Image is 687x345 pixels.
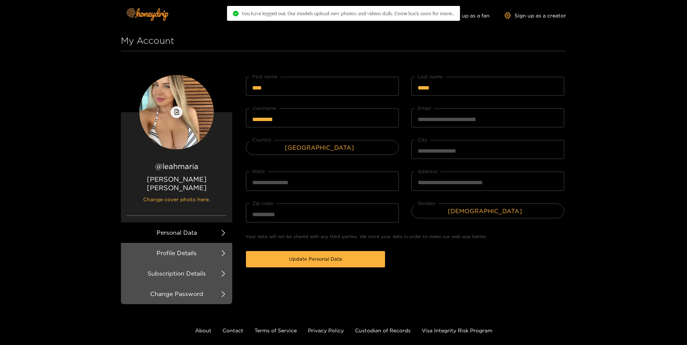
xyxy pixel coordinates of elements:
input: City [411,140,564,159]
span: check-circle [233,11,239,16]
input: Zip code [246,204,399,222]
button: Update Personal Data [246,251,385,267]
span: Change cover photo here. [127,192,226,204]
li: Personal Data [121,222,232,243]
a: Contact [223,328,243,333]
span: Update Personal Data [289,255,342,263]
span: United States of America [246,142,398,153]
label: Zip code [252,199,273,207]
input: First name [246,77,399,96]
label: Username [252,104,276,112]
input: Email [411,108,564,127]
li: Subscription Details [121,263,232,284]
label: First name [252,73,277,80]
span: Female [412,205,564,217]
a: Privacy Policy [308,328,344,333]
input: Last name [411,77,564,96]
label: State [252,167,265,175]
a: Sign up as a fan [439,12,490,19]
li: Change Password [121,284,232,304]
p: [PERSON_NAME] [PERSON_NAME] [127,175,226,216]
h1: My Account [121,30,566,51]
a: Terms of Service [254,328,297,333]
h2: @ leahmaria [127,161,226,171]
label: City [418,136,427,143]
span: file-image [174,109,180,115]
a: Visa Integrity Risk Program [422,328,492,333]
input: Address [411,172,564,191]
button: file-image [171,106,183,118]
input: State [246,172,399,191]
label: Last name [418,73,443,80]
label: Country [252,136,272,143]
label: Address [418,167,437,175]
input: Username [246,108,399,127]
label: Email [418,104,431,112]
span: You have logged out. Our models upload new photos and videos daily. Come back soon for more.. [241,10,454,16]
p: Your data will not be shared with any third parties. We store your data in order to make our web ... [246,233,565,240]
a: Custodian of Records [355,328,411,333]
li: Profile Details [121,243,232,263]
a: About [195,328,211,333]
label: Gender [418,199,435,207]
a: Sign up as a creator [504,12,566,19]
